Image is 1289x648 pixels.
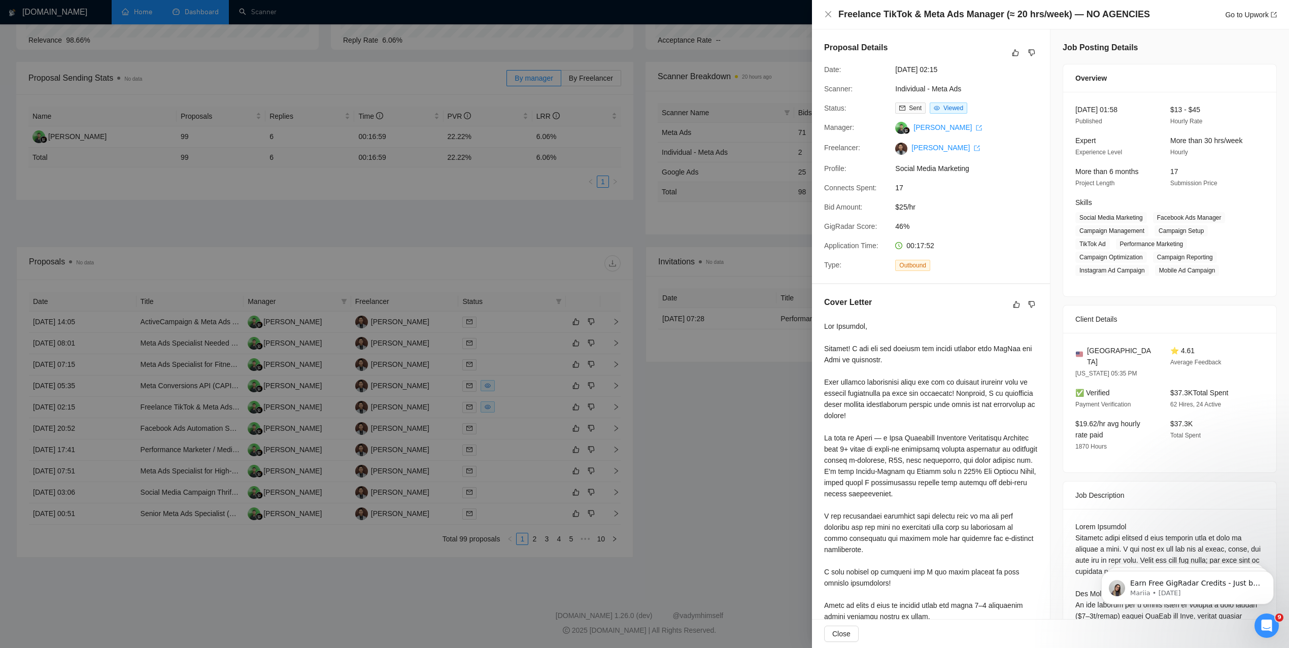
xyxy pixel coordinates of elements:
div: Job Description [1075,482,1264,509]
span: Campaign Management [1075,225,1148,236]
span: export [1271,12,1277,18]
span: Performance Marketing [1116,238,1188,250]
span: Submission Price [1170,180,1217,187]
span: 9 [1275,613,1283,622]
span: More than 6 months [1075,167,1139,176]
span: 1870 Hours [1075,443,1107,450]
span: Hourly [1170,149,1188,156]
span: Expert [1075,137,1096,145]
a: [PERSON_NAME] export [913,123,982,131]
div: Client Details [1075,305,1264,333]
span: Skills [1075,198,1092,207]
span: TikTok Ad [1075,238,1110,250]
span: Published [1075,118,1102,125]
span: ⭐ 4.61 [1170,347,1195,355]
span: Application Time: [824,242,878,250]
span: Experience Level [1075,149,1122,156]
span: Mobile Ad Campaign [1155,265,1219,276]
span: Total Spent [1170,432,1201,439]
span: Project Length [1075,180,1114,187]
span: Campaign Reporting [1153,252,1217,263]
button: Close [824,10,832,19]
a: Go to Upworkexport [1225,11,1277,19]
span: $19.62/hr avg hourly rate paid [1075,420,1140,439]
span: ✅ Verified [1075,389,1110,397]
a: Individual - Meta Ads [895,85,961,93]
span: GigRadar Score: [824,222,877,230]
span: Campaign Setup [1155,225,1208,236]
span: Facebook Ads Manager [1153,212,1226,223]
span: Instagram Ad Campaign [1075,265,1149,276]
button: Close [824,626,859,642]
span: 17 [1170,167,1178,176]
span: $13 - $45 [1170,106,1200,114]
span: Status: [824,104,846,112]
button: dislike [1026,47,1038,59]
h5: Proposal Details [824,42,888,54]
h5: Job Posting Details [1063,42,1138,54]
h5: Cover Letter [824,296,872,309]
span: Bid Amount: [824,203,863,211]
span: 62 Hires, 24 Active [1170,401,1221,408]
span: 00:17:52 [906,242,934,250]
span: Social Media Marketing [895,163,1047,174]
iframe: Intercom live chat [1254,613,1279,638]
span: close [824,10,832,18]
span: Type: [824,261,841,269]
span: Overview [1075,73,1107,84]
button: like [1010,298,1023,311]
span: eye [934,105,940,111]
span: like [1012,49,1019,57]
span: [DATE] 01:58 [1075,106,1117,114]
span: Close [832,628,851,639]
span: Scanner: [824,85,853,93]
span: Connects Spent: [824,184,877,192]
span: clock-circle [895,242,902,249]
span: [GEOGRAPHIC_DATA] [1087,345,1154,367]
iframe: Intercom notifications message [1086,550,1289,621]
span: Average Feedback [1170,359,1222,366]
span: Viewed [943,105,963,112]
span: [DATE] 02:15 [895,64,1047,75]
button: like [1009,47,1022,59]
span: $25/hr [895,201,1047,213]
img: gigradar-bm.png [903,127,910,134]
span: dislike [1028,49,1035,57]
span: 17 [895,182,1047,193]
a: [PERSON_NAME] export [911,144,980,152]
span: Social Media Marketing [1075,212,1147,223]
span: Freelancer: [824,144,860,152]
span: Manager: [824,123,854,131]
span: $37.3K [1170,420,1193,428]
span: mail [899,105,905,111]
span: $37.3K Total Spent [1170,389,1228,397]
span: Sent [909,105,922,112]
span: export [974,145,980,151]
h4: Freelance TikTok & Meta Ads Manager (≈ 20 hrs/week) — NO AGENCIES [838,8,1150,21]
span: export [976,125,982,131]
span: Profile: [824,164,846,173]
span: like [1013,300,1020,309]
span: Hourly Rate [1170,118,1202,125]
img: c1082IV1oLzNijRo6gK1aPt8O5HyWd8qrmYTghI-twnuJgDhWSIXHrqcHN2btsA44K [895,143,907,155]
span: Date: [824,65,841,74]
span: [US_STATE] 05:35 PM [1075,370,1137,377]
span: Payment Verification [1075,401,1131,408]
span: 46% [895,221,1047,232]
span: dislike [1028,300,1035,309]
span: More than 30 hrs/week [1170,137,1242,145]
span: Campaign Optimization [1075,252,1147,263]
img: 🇺🇸 [1076,351,1083,358]
span: Outbound [895,260,930,271]
button: dislike [1026,298,1038,311]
